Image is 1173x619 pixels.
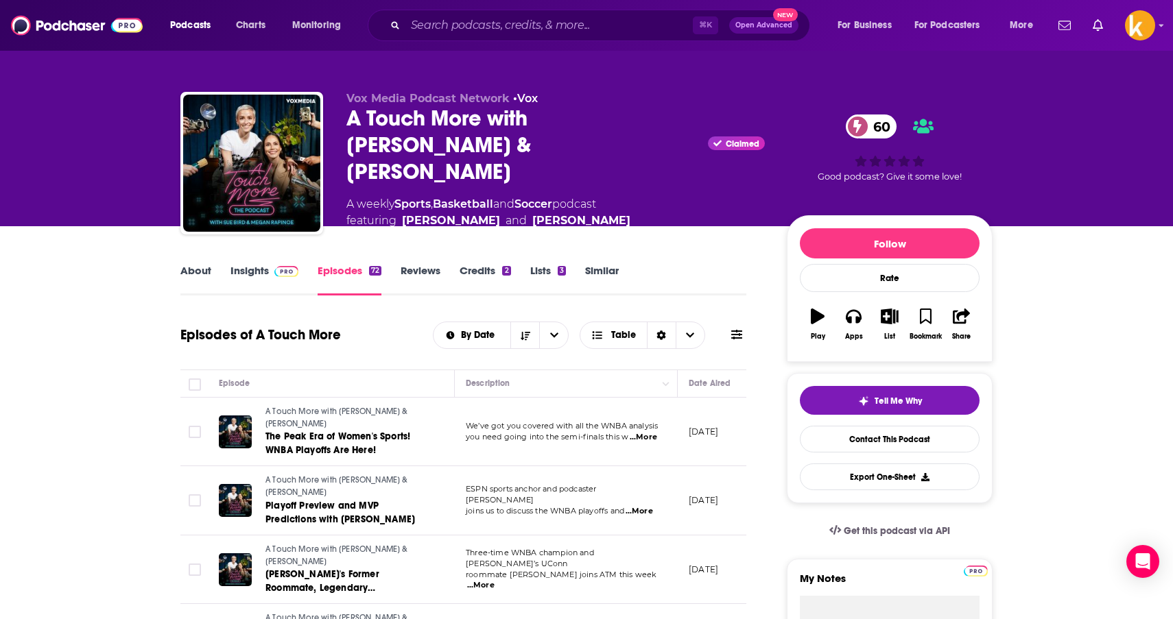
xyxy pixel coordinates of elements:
[729,17,798,34] button: Open AdvancedNew
[844,525,950,537] span: Get this podcast via API
[265,430,430,457] a: The Peak Era of Women's Sports! WNBA Playoffs Are Here!
[405,14,693,36] input: Search podcasts, credits, & more...
[828,14,909,36] button: open menu
[1000,14,1050,36] button: open menu
[800,386,980,415] button: tell me why sparkleTell Me Why
[773,8,798,21] span: New
[461,330,499,340] span: By Date
[800,463,980,490] button: Export One-Sheet
[230,264,298,295] a: InsightsPodchaser Pro
[431,197,433,210] span: ,
[944,300,980,349] button: Share
[265,406,408,428] span: A Touch More with [PERSON_NAME] & [PERSON_NAME]
[513,92,538,105] span: •
[401,264,440,295] a: Reviews
[818,171,962,182] span: Good podcast? Give it some love!
[514,197,552,210] a: Soccer
[735,22,792,29] span: Open Advanced
[369,266,381,276] div: 72
[530,264,566,295] a: Lists3
[800,264,980,292] div: Rate
[466,484,596,505] span: ESPN sports anchor and podcaster [PERSON_NAME]
[466,548,594,568] span: Three-time WNBA champion and [PERSON_NAME]’s UConn
[964,563,988,576] a: Pro website
[914,16,980,35] span: For Podcasters
[908,300,943,349] button: Bookmark
[466,375,510,391] div: Description
[219,375,250,391] div: Episode
[1125,10,1155,40] img: User Profile
[787,92,993,204] div: 60Good podcast? Give it some love!
[180,326,341,343] h1: Episodes of A Touch More
[884,332,895,341] div: List
[689,426,718,437] p: [DATE]
[580,321,705,349] button: Choose View
[1087,14,1109,37] a: Show notifications dropdown
[872,300,908,349] button: List
[189,494,201,507] span: Toggle select row
[858,396,869,406] img: tell me why sparkle
[467,580,495,591] span: ...More
[800,228,980,258] button: Follow
[283,14,359,36] button: open menu
[265,430,410,456] span: The Peak Era of Women's Sports! WNBA Playoffs Are Here!
[845,332,863,341] div: Apps
[265,406,430,430] a: A Touch More with [PERSON_NAME] & [PERSON_NAME]
[506,213,527,229] span: and
[689,494,718,506] p: [DATE]
[318,264,381,295] a: Episodes72
[180,264,211,295] a: About
[1053,14,1076,37] a: Show notifications dropdown
[292,16,341,35] span: Monitoring
[346,213,630,229] span: featuring
[539,322,568,348] button: open menu
[800,426,980,452] a: Contact This Podcast
[1010,16,1033,35] span: More
[265,500,415,525] span: Playoff Preview and MVP Predictions with [PERSON_NAME]
[875,396,922,406] span: Tell Me Why
[1125,10,1155,40] button: Show profile menu
[433,321,569,349] h2: Choose List sort
[402,213,500,229] a: Megan Rapinoe
[346,92,510,105] span: Vox Media Podcast Network
[227,14,274,36] a: Charts
[860,114,897,138] span: 60
[726,141,759,147] span: Claimed
[493,197,514,210] span: and
[517,92,538,105] a: Vox
[381,10,823,41] div: Search podcasts, credits, & more...
[693,16,718,34] span: ⌘ K
[189,563,201,576] span: Toggle select row
[460,264,510,295] a: Credits2
[466,421,658,430] span: We’ve got you covered with all the WNBA analysis
[689,375,731,391] div: Date Aired
[346,196,630,229] div: A weekly podcast
[434,330,511,340] button: open menu
[1126,545,1159,578] div: Open Intercom Messenger
[905,14,1000,36] button: open menu
[466,570,656,579] span: roommate [PERSON_NAME] joins ATM this week
[836,300,871,349] button: Apps
[952,332,971,341] div: Share
[647,322,676,348] div: Sort Direction
[800,572,980,596] label: My Notes
[846,114,897,138] a: 60
[265,499,430,526] a: Playoff Preview and MVP Predictions with [PERSON_NAME]
[510,322,539,348] button: Sort Direction
[910,332,942,341] div: Bookmark
[11,12,143,38] img: Podchaser - Follow, Share and Rate Podcasts
[532,213,630,229] a: Sue Bird
[394,197,431,210] a: Sports
[1125,10,1155,40] span: Logged in as sshawan
[626,506,653,517] span: ...More
[502,266,510,276] div: 2
[236,16,265,35] span: Charts
[466,432,628,441] span: you need going into the semi-finals this w
[170,16,211,35] span: Podcasts
[689,563,718,575] p: [DATE]
[183,95,320,232] img: A Touch More with Sue Bird & Megan Rapinoe
[611,330,636,340] span: Table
